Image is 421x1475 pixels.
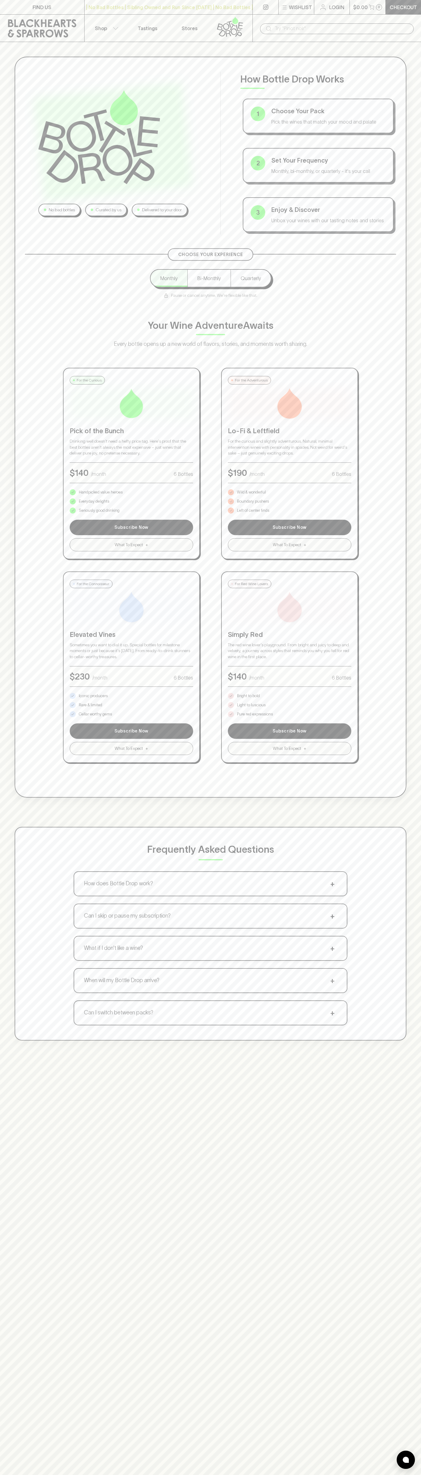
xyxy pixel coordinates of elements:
p: /month [249,674,264,681]
span: + [145,542,148,548]
p: Bright to bold [237,693,260,699]
p: Pick the wines that match your mood and palate [271,118,386,125]
button: What To Expect+ [70,538,193,551]
p: Unbox your wines with our tasting notes and stories [271,217,386,224]
a: Stores [169,15,211,42]
button: Shop [85,15,127,42]
span: + [304,542,306,548]
p: Simply Red [228,630,351,640]
p: Tastings [138,25,157,32]
button: Bi-Monthly [187,270,231,287]
p: Monthly, bi-monthly, or quarterly - it's your call [271,167,386,175]
p: Boundary pushers [237,498,269,504]
span: What To Expect [115,745,143,752]
p: $0.00 [353,4,368,11]
p: 6 Bottles [332,470,351,478]
p: Every bottle opens up a new world of flavors, stories, and moments worth sharing. [89,340,332,348]
button: When will my Bottle Drop arrive?+ [74,969,347,992]
p: Delivered to your door [142,207,182,213]
img: Bottle Drop [38,90,160,184]
div: 3 [251,205,265,220]
p: Choose Your Pack [271,107,386,116]
p: Choose Your Experience [178,251,243,258]
p: Pick of the Bunch [70,426,193,436]
p: Handpicked value heroes [79,489,123,495]
img: bubble-icon [403,1457,409,1463]
p: For the curious and slightly adventurous. Natural, minimal intervention wines with personality in... [228,438,351,456]
span: + [328,911,337,921]
p: Shop [95,25,107,32]
p: How does Bottle Drop work? [84,880,153,888]
p: $ 230 [70,670,90,683]
button: How does Bottle Drop work?+ [74,872,347,896]
p: Checkout [390,4,417,11]
p: Stores [182,25,197,32]
p: Your Wine Adventure [148,318,273,333]
img: Simply Red [274,592,305,622]
img: Elevated Vines [116,592,147,622]
button: Subscribe Now [70,723,193,739]
span: What To Expect [273,745,301,752]
p: Cellar worthy gems [79,711,112,717]
span: + [328,944,337,953]
p: Can I switch between packs? [84,1009,153,1017]
p: For the Connoisseur [77,581,109,587]
p: Pause or cancel anytime. We're flexible like that. [164,292,257,299]
p: 6 Bottles [332,674,351,681]
span: What To Expect [115,542,143,548]
button: What if I don't like a wine?+ [74,936,347,960]
span: + [304,745,306,752]
p: For the Adventurous [235,378,268,383]
div: 1 [251,107,265,121]
img: Lo-Fi & Leftfield [274,388,305,419]
p: Iconic producers [79,693,108,699]
button: What To Expect+ [70,742,193,755]
p: Left of center finds [237,507,269,514]
p: Elevated Vines [70,630,193,640]
p: When will my Bottle Drop arrive? [84,976,159,985]
p: No bad bottles [49,207,75,213]
p: Can I skip or pause my subscription? [84,912,171,920]
div: 2 [251,156,265,170]
button: Subscribe Now [70,520,193,535]
p: $ 190 [228,466,247,479]
p: Pure red expressions [237,711,273,717]
a: Tastings [127,15,169,42]
p: Wild & wonderful [237,489,266,495]
button: Subscribe Now [228,723,351,739]
p: Lo-Fi & Leftfield [228,426,351,436]
p: The red wine lover's playground. From bright and juicy to deep and velvety, a journey across styl... [228,642,351,660]
p: $ 140 [228,670,247,683]
p: Sometimes you want to dial it up. Special bottles for milestone moments or just because it's [DAT... [70,642,193,660]
p: 0 [378,5,380,9]
button: Can I switch between packs?+ [74,1001,347,1025]
button: Can I skip or pause my subscription?+ [74,904,347,928]
p: /month [92,674,107,681]
p: 6 Bottles [174,470,193,478]
p: FIND US [33,4,51,11]
p: Drinking well doesn't need a hefty price tag. Here's proof that the best bottles aren't always th... [70,438,193,456]
p: Everyday delights [79,498,109,504]
button: Subscribe Now [228,520,351,535]
span: + [328,1008,337,1017]
p: Curated by us [96,207,121,213]
span: + [145,745,148,752]
p: $ 140 [70,466,89,479]
p: Set Your Frequency [271,156,386,165]
span: + [328,976,337,985]
p: For the Curious [77,378,102,383]
p: Wishlist [289,4,312,11]
button: Quarterly [231,270,271,287]
span: What To Expect [273,542,301,548]
button: Monthly [151,270,187,287]
p: /month [249,470,265,478]
button: What To Expect+ [228,538,351,551]
span: Awaits [243,320,273,331]
p: How Bottle Drop Works [240,72,396,86]
img: Pick of the Bunch [116,388,147,419]
p: For Red Wine Lovers [235,581,268,587]
p: What if I don't like a wine? [84,944,143,952]
p: Rare & limited [79,702,102,708]
span: + [328,879,337,888]
p: Light to luscious [237,702,266,708]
